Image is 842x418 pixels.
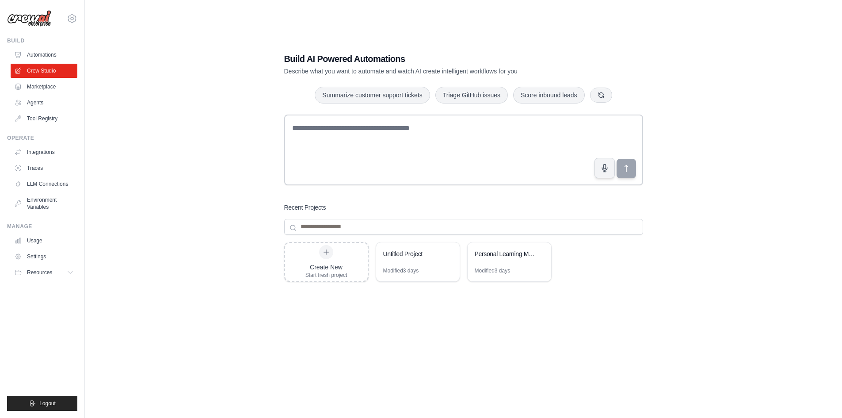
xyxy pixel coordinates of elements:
div: Modified 3 days [383,267,419,274]
div: Operate [7,134,77,142]
a: Agents [11,96,77,110]
a: Marketplace [11,80,77,94]
a: Usage [11,234,77,248]
a: Tool Registry [11,111,77,126]
button: Get new suggestions [590,88,612,103]
button: Triage GitHub issues [435,87,508,104]
div: Untitled Project [383,249,444,258]
div: Manage [7,223,77,230]
div: Start fresh project [305,272,347,279]
a: Integrations [11,145,77,159]
div: Personal Learning Management System [475,249,535,258]
div: Build [7,37,77,44]
a: LLM Connections [11,177,77,191]
button: Summarize customer support tickets [315,87,430,104]
a: Crew Studio [11,64,77,78]
span: Logout [39,400,56,407]
h1: Build AI Powered Automations [284,53,581,65]
img: Logo [7,10,51,27]
a: Environment Variables [11,193,77,214]
button: Click to speak your automation idea [594,158,615,178]
div: Modified 3 days [475,267,511,274]
h3: Recent Projects [284,203,326,212]
span: Resources [27,269,52,276]
button: Logout [7,396,77,411]
p: Describe what you want to automate and watch AI create intelligent workflows for you [284,67,581,76]
a: Settings [11,249,77,264]
button: Score inbound leads [513,87,585,104]
button: Resources [11,265,77,280]
a: Traces [11,161,77,175]
a: Automations [11,48,77,62]
div: Create New [305,263,347,272]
